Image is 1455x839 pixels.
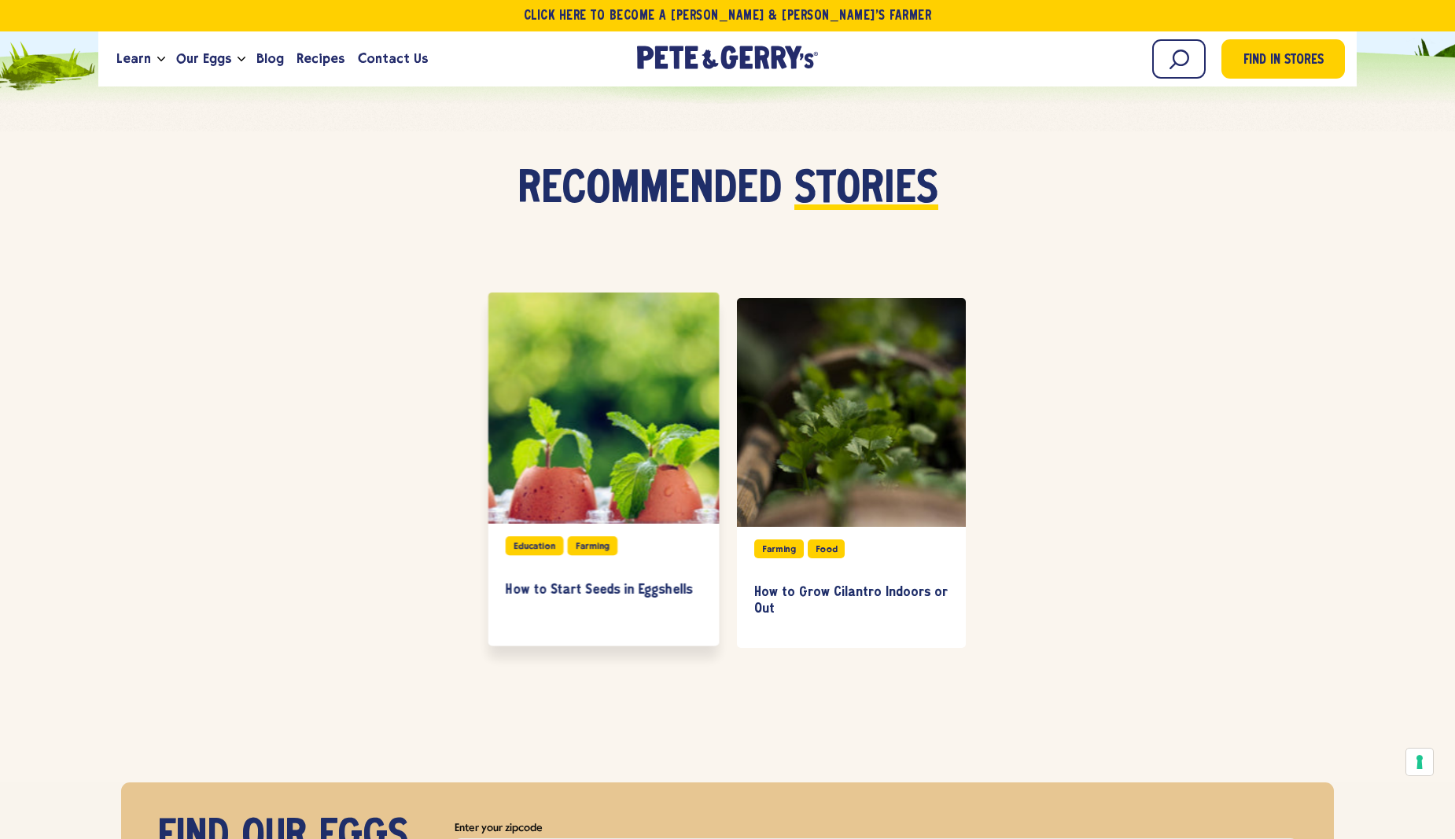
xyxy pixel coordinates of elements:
span: Contact Us [358,49,428,68]
span: stories [794,167,938,214]
a: Contact Us [352,38,434,80]
a: How to Start Seeds in Eggshells [506,567,702,613]
span: Find in Stores [1243,50,1324,72]
a: How to Grow Cilantro Indoors or Out [754,570,949,632]
a: Learn [110,38,157,80]
div: Education [506,536,564,555]
h3: How to Grow Cilantro Indoors or Out [754,584,949,618]
button: Your consent preferences for tracking technologies [1406,749,1433,775]
button: Open the dropdown menu for Our Eggs [238,57,245,62]
span: Blog [256,49,284,68]
div: Farming [568,536,617,555]
div: Farming [754,539,804,558]
a: Blog [250,38,290,80]
a: Recipes [290,38,351,80]
span: Recipes [297,49,344,68]
span: Our Eggs [176,49,231,68]
a: Find in Stores [1221,39,1345,79]
span: Recommended [518,167,782,214]
h3: How to Start Seeds in Eggshells [506,581,702,598]
a: Our Eggs [170,38,238,80]
label: Enter your zipcode [455,819,1297,838]
input: Search [1152,39,1206,79]
span: Learn [116,49,151,68]
button: Open the dropdown menu for Learn [157,57,165,62]
div: Food [808,539,845,558]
